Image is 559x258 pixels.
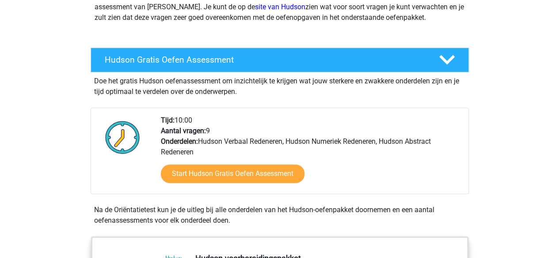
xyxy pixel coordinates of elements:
[100,115,145,159] img: Klok
[161,127,206,135] b: Aantal vragen:
[91,205,469,226] div: Na de Oriëntatietest kun je de uitleg bij alle onderdelen van het Hudson-oefenpakket doornemen en...
[255,3,305,11] a: site van Hudson
[154,115,468,194] div: 10:00 9 Hudson Verbaal Redeneren, Hudson Numeriek Redeneren, Hudson Abstract Redeneren
[161,137,198,146] b: Onderdelen:
[105,55,425,65] h4: Hudson Gratis Oefen Assessment
[161,116,175,124] b: Tijd:
[87,48,472,72] a: Hudson Gratis Oefen Assessment
[91,72,469,97] div: Doe het gratis Hudson oefenassessment om inzichtelijk te krijgen wat jouw sterkere en zwakkere on...
[161,165,304,183] a: Start Hudson Gratis Oefen Assessment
